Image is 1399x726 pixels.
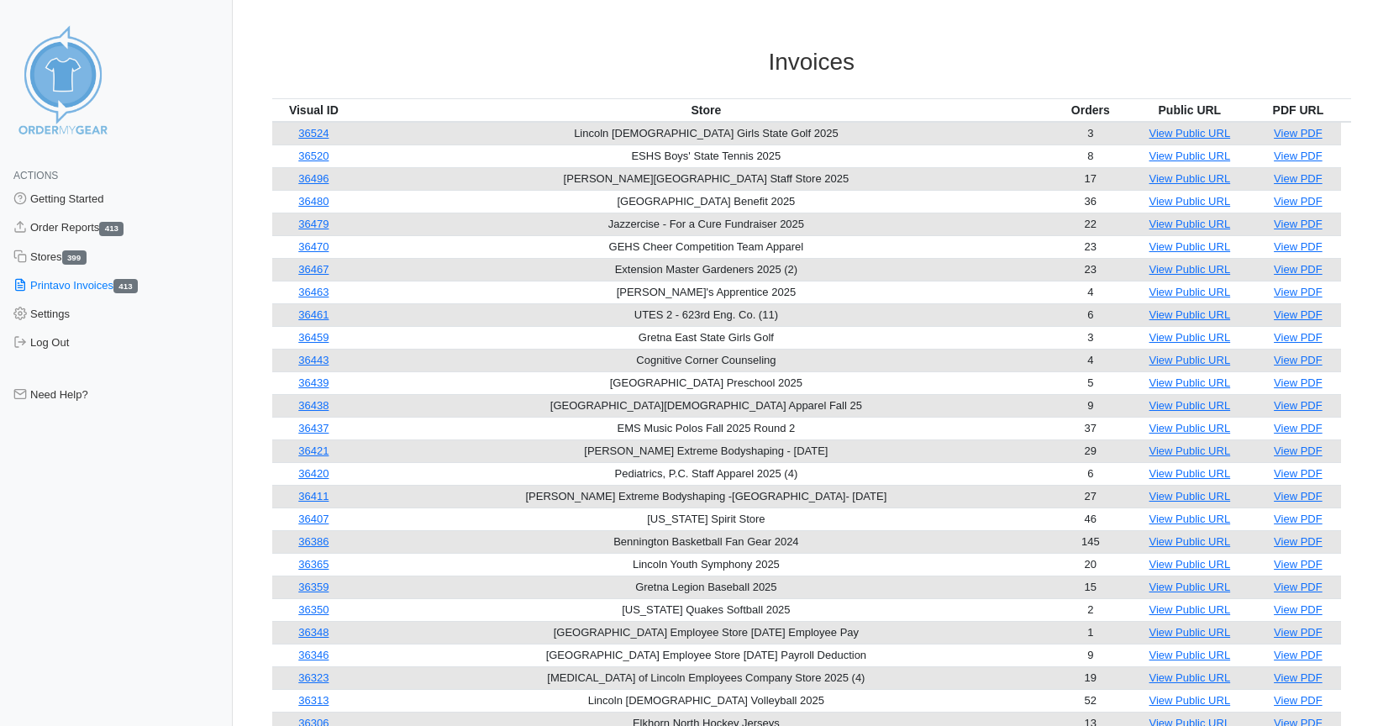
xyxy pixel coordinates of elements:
td: 17 [1057,167,1124,190]
a: View Public URL [1149,195,1231,208]
td: 36 [1057,190,1124,213]
a: View PDF [1274,694,1323,707]
a: View PDF [1274,467,1323,480]
a: View PDF [1274,354,1323,366]
a: 36313 [298,694,329,707]
a: View PDF [1274,331,1323,344]
a: View Public URL [1149,581,1231,593]
a: View Public URL [1149,172,1231,185]
td: Gretna East State Girls Golf [355,326,1056,349]
td: [GEOGRAPHIC_DATA] Preschool 2025 [355,371,1056,394]
td: EMS Music Polos Fall 2025 Round 2 [355,417,1056,439]
th: Public URL [1124,98,1255,122]
a: View Public URL [1149,354,1231,366]
td: 52 [1057,689,1124,712]
td: GEHS Cheer Competition Team Apparel [355,235,1056,258]
a: View Public URL [1149,626,1231,639]
a: View Public URL [1149,490,1231,502]
a: 36437 [298,422,329,434]
h3: Invoices [272,48,1352,76]
td: 23 [1057,235,1124,258]
th: Store [355,98,1056,122]
a: View Public URL [1149,240,1231,253]
a: View PDF [1274,626,1323,639]
td: [PERSON_NAME] Extreme Bodyshaping -[GEOGRAPHIC_DATA]- [DATE] [355,485,1056,508]
a: 36443 [298,354,329,366]
span: 399 [62,250,87,265]
a: View Public URL [1149,308,1231,321]
a: 36496 [298,172,329,185]
a: View Public URL [1149,263,1231,276]
a: 36420 [298,467,329,480]
td: 9 [1057,644,1124,666]
a: View PDF [1274,603,1323,616]
td: [PERSON_NAME][GEOGRAPHIC_DATA] Staff Store 2025 [355,167,1056,190]
a: View Public URL [1149,671,1231,684]
a: View PDF [1274,422,1323,434]
a: View PDF [1274,535,1323,548]
a: 36359 [298,581,329,593]
a: 36524 [298,127,329,139]
td: 8 [1057,145,1124,167]
a: View PDF [1274,649,1323,661]
a: View PDF [1274,150,1323,162]
td: 5 [1057,371,1124,394]
td: Cognitive Corner Counseling [355,349,1056,371]
a: 36479 [298,218,329,230]
td: UTES 2 - 623rd Eng. Co. (11) [355,303,1056,326]
a: View PDF [1274,399,1323,412]
span: Actions [13,170,58,181]
a: 36348 [298,626,329,639]
a: 36350 [298,603,329,616]
td: 20 [1057,553,1124,576]
td: Lincoln [DEMOGRAPHIC_DATA] Girls State Golf 2025 [355,122,1056,145]
a: View Public URL [1149,467,1231,480]
td: [US_STATE] Quakes Softball 2025 [355,598,1056,621]
td: 6 [1057,303,1124,326]
td: Jazzercise - For a Cure Fundraiser 2025 [355,213,1056,235]
a: View Public URL [1149,422,1231,434]
a: 36421 [298,445,329,457]
a: View Public URL [1149,127,1231,139]
a: View PDF [1274,513,1323,525]
td: [US_STATE] Spirit Store [355,508,1056,530]
td: 6 [1057,462,1124,485]
td: [GEOGRAPHIC_DATA] Employee Store [DATE] Employee Pay [355,621,1056,644]
a: View PDF [1274,308,1323,321]
td: ESHS Boys' State Tennis 2025 [355,145,1056,167]
td: 4 [1057,349,1124,371]
a: View Public URL [1149,150,1231,162]
td: Pediatrics, P.C. Staff Apparel 2025 (4) [355,462,1056,485]
a: 36438 [298,399,329,412]
a: View Public URL [1149,649,1231,661]
td: Gretna Legion Baseball 2025 [355,576,1056,598]
a: 36346 [298,649,329,661]
a: 36459 [298,331,329,344]
td: 3 [1057,326,1124,349]
a: 36467 [298,263,329,276]
td: 3 [1057,122,1124,145]
td: 23 [1057,258,1124,281]
a: 36480 [298,195,329,208]
span: 413 [99,222,124,236]
td: [PERSON_NAME]'s Apprentice 2025 [355,281,1056,303]
td: Bennington Basketball Fan Gear 2024 [355,530,1056,553]
a: View Public URL [1149,445,1231,457]
a: View Public URL [1149,603,1231,616]
a: 36411 [298,490,329,502]
th: Orders [1057,98,1124,122]
a: View Public URL [1149,694,1231,707]
a: View Public URL [1149,286,1231,298]
a: 36407 [298,513,329,525]
a: View PDF [1274,490,1323,502]
td: 2 [1057,598,1124,621]
a: View PDF [1274,581,1323,593]
a: View PDF [1274,558,1323,571]
a: View Public URL [1149,558,1231,571]
span: 413 [113,279,138,293]
td: 37 [1057,417,1124,439]
td: 19 [1057,666,1124,689]
a: View PDF [1274,218,1323,230]
td: 145 [1057,530,1124,553]
a: 36470 [298,240,329,253]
